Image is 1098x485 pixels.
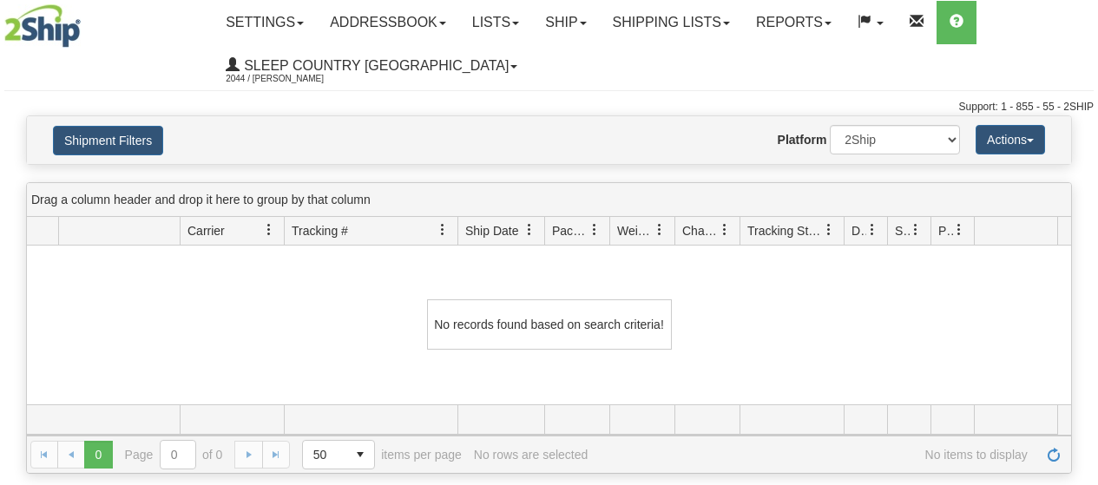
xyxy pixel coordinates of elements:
[747,222,823,239] span: Tracking Status
[710,215,740,245] a: Charge filter column settings
[600,448,1028,462] span: No items to display
[187,222,225,239] span: Carrier
[4,100,1094,115] div: Support: 1 - 855 - 55 - 2SHIP
[465,222,518,239] span: Ship Date
[302,440,462,469] span: items per page
[895,222,910,239] span: Shipment Issues
[313,446,336,463] span: 50
[1058,154,1096,331] iframe: chat widget
[213,44,530,88] a: Sleep Country [GEOGRAPHIC_DATA] 2044 / [PERSON_NAME]
[427,299,672,350] div: No records found based on search criteria!
[645,215,674,245] a: Weight filter column settings
[778,131,827,148] label: Platform
[552,222,588,239] span: Packages
[317,1,459,44] a: Addressbook
[938,222,953,239] span: Pickup Status
[600,1,743,44] a: Shipping lists
[302,440,375,469] span: Page sizes drop down
[944,215,974,245] a: Pickup Status filter column settings
[532,1,599,44] a: Ship
[580,215,609,245] a: Packages filter column settings
[254,215,284,245] a: Carrier filter column settings
[976,125,1045,154] button: Actions
[814,215,844,245] a: Tracking Status filter column settings
[27,183,1071,217] div: grid grouping header
[84,441,112,469] span: Page 0
[4,4,81,48] img: logo2044.jpg
[901,215,930,245] a: Shipment Issues filter column settings
[743,1,845,44] a: Reports
[213,1,317,44] a: Settings
[240,58,509,73] span: Sleep Country [GEOGRAPHIC_DATA]
[1040,441,1068,469] a: Refresh
[682,222,719,239] span: Charge
[226,70,356,88] span: 2044 / [PERSON_NAME]
[292,222,348,239] span: Tracking #
[474,448,588,462] div: No rows are selected
[125,440,223,469] span: Page of 0
[515,215,544,245] a: Ship Date filter column settings
[346,441,374,469] span: select
[53,126,163,155] button: Shipment Filters
[617,222,654,239] span: Weight
[428,215,457,245] a: Tracking # filter column settings
[858,215,887,245] a: Delivery Status filter column settings
[851,222,866,239] span: Delivery Status
[459,1,532,44] a: Lists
